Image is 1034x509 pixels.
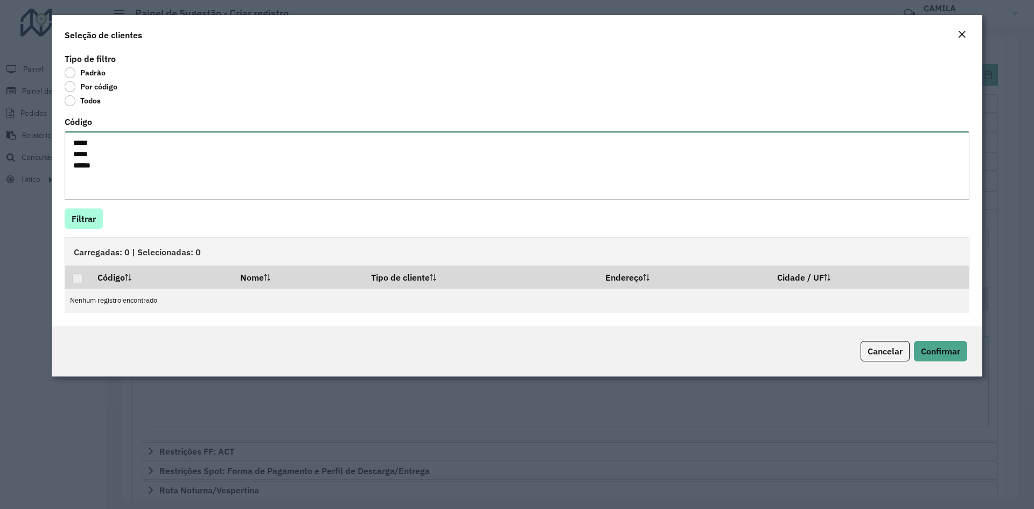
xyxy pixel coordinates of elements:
div: Carregadas: 0 | Selecionadas: 0 [65,238,969,266]
span: Confirmar [921,346,960,357]
th: Código [90,266,232,288]
label: Código [65,115,92,128]
label: Padrão [65,67,106,78]
label: Todos [65,95,101,106]
em: Fechar [958,30,966,39]
th: Tipo de cliente [364,266,598,288]
th: Endereço [598,266,770,288]
button: Filtrar [65,208,103,229]
h4: Seleção de clientes [65,29,142,41]
th: Nome [233,266,364,288]
th: Cidade / UF [770,266,969,288]
label: Por código [65,81,117,92]
span: Cancelar [868,346,903,357]
td: Nenhum registro encontrado [65,289,969,313]
label: Tipo de filtro [65,52,116,65]
button: Close [954,28,969,42]
button: Confirmar [914,341,967,361]
button: Cancelar [861,341,910,361]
